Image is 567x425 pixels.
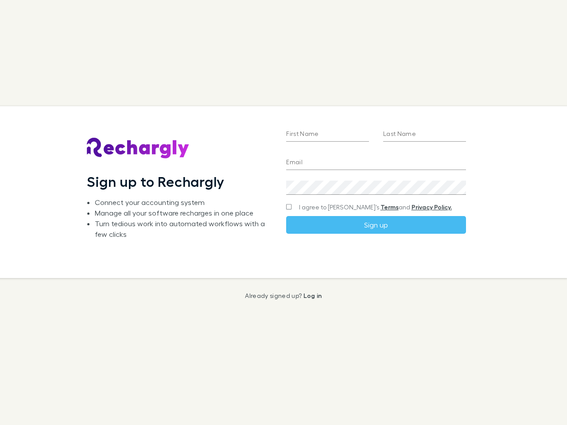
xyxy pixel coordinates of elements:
img: Rechargly's Logo [87,138,190,159]
a: Privacy Policy. [412,203,452,211]
li: Turn tedious work into automated workflows with a few clicks [95,218,272,240]
li: Connect your accounting system [95,197,272,208]
li: Manage all your software recharges in one place [95,208,272,218]
a: Log in [303,292,322,299]
p: Already signed up? [245,292,322,299]
span: I agree to [PERSON_NAME]’s and [299,203,452,212]
a: Terms [381,203,399,211]
h1: Sign up to Rechargly [87,173,225,190]
button: Sign up [286,216,466,234]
